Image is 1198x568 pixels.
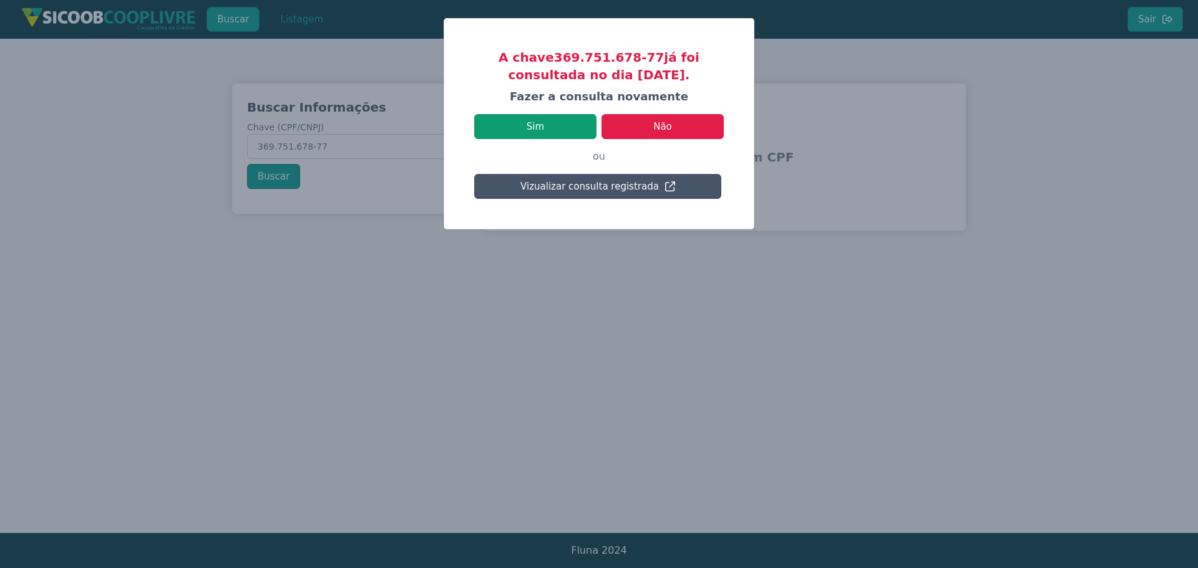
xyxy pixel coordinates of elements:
[474,139,724,174] p: ou
[474,89,724,104] h4: Fazer a consulta novamente
[474,174,721,199] button: Vizualizar consulta registrada
[474,49,724,84] h3: A chave 369.751.678-77 já foi consultada no dia [DATE].
[474,114,597,139] button: Sim
[601,114,724,139] button: Não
